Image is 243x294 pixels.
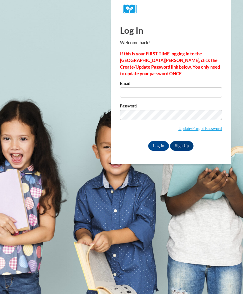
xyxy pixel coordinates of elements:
[170,141,193,151] a: Sign Up
[120,104,222,110] label: Password
[120,81,222,87] label: Email
[148,141,169,151] input: Log In
[120,39,222,46] p: Welcome back!
[120,24,222,36] h1: Log In
[123,5,219,14] a: COX Campus
[123,5,141,14] img: Logo brand
[120,51,220,76] strong: If this is your FIRST TIME logging in to the [GEOGRAPHIC_DATA][PERSON_NAME], click the Create/Upd...
[178,126,222,131] a: Update/Forgot Password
